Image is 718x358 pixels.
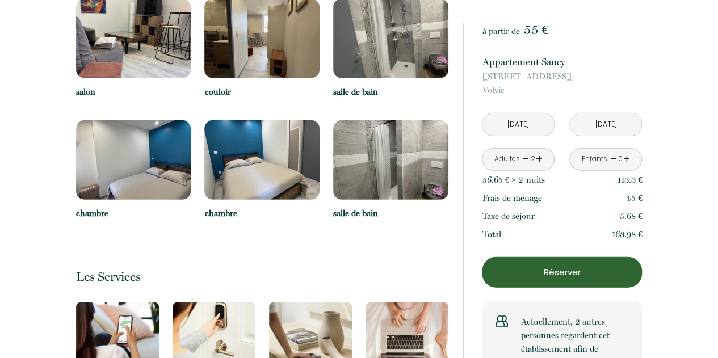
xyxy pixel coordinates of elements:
[610,150,616,168] a: -
[333,85,448,99] p: salle de bain
[482,228,501,241] p: Total
[482,26,519,36] span: à partir de
[76,120,191,200] img: 1744892028785.jpeg
[333,120,448,200] img: 17448920382546.jpeg
[494,154,519,165] div: Adultes
[620,209,643,223] p: 5.68 €
[482,113,554,136] input: Arrivée
[496,315,508,327] img: users
[482,209,534,223] p: Taxe de séjour
[482,257,642,288] button: Réserver
[582,154,607,165] div: Enfants
[482,70,642,83] span: [STREET_ADDRESS],
[204,207,320,220] p: chambre
[618,173,643,187] p: 113.3 €
[612,228,643,241] p: 163.98 €
[523,150,529,168] a: -
[541,175,544,185] span: s
[523,22,548,37] span: 55 €
[618,154,623,165] div: 0
[536,150,543,168] a: +
[333,207,448,220] p: salle de bain
[623,150,630,168] a: +
[482,173,544,187] p: 56.65 € × 2 nuit
[530,154,536,165] div: 2
[76,269,448,284] p: Les Services
[76,207,191,220] p: chambre
[570,113,641,136] input: Départ
[482,54,642,70] p: Appartement Sancy
[482,191,541,205] p: Frais de ménage
[204,120,320,200] img: 17448920332637.jpeg
[76,85,191,99] p: salon
[204,85,320,99] p: couloir
[626,191,643,205] p: 45 €
[482,70,642,97] p: Volvic
[486,266,638,279] p: Réserver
